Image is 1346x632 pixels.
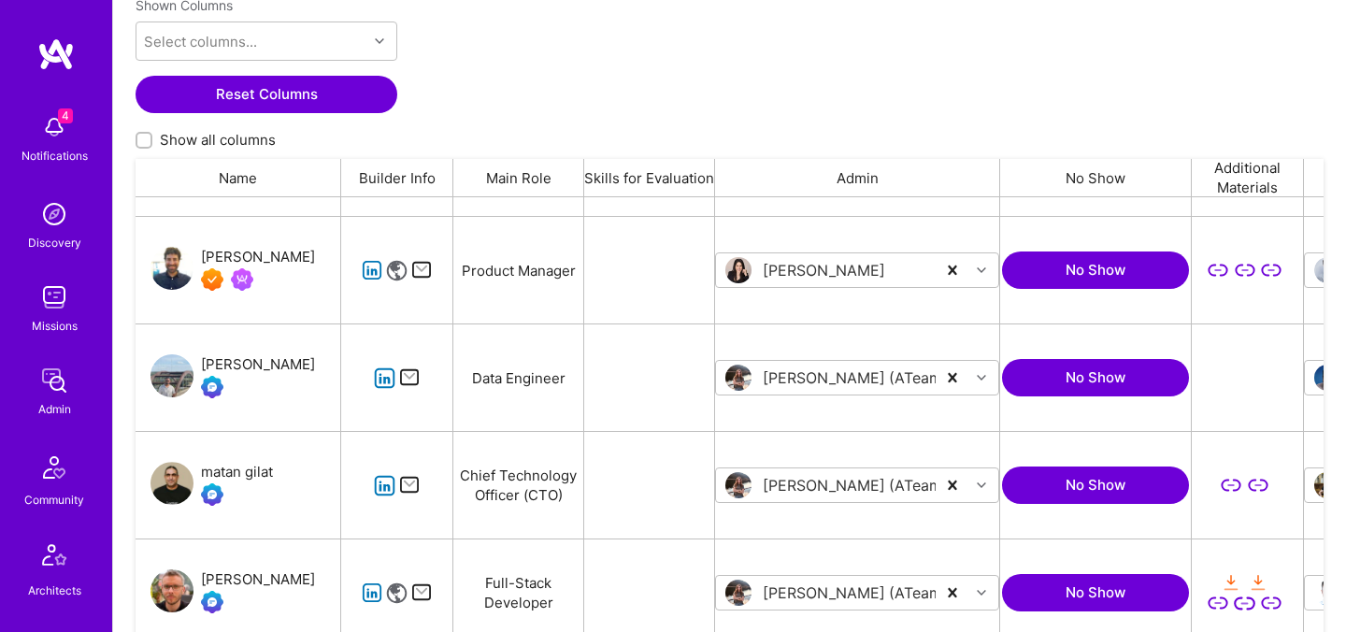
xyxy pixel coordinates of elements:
i: icon LinkSecondary [1234,593,1255,614]
a: User Avatar[PERSON_NAME]Exceptional A.TeamerBeen on Mission [150,246,315,294]
i: icon LinkSecondary [1208,260,1229,281]
i: icon Chevron [977,481,986,490]
button: No Show [1002,467,1189,504]
img: Evaluation Call Booked [201,376,223,398]
i: icon Chevron [977,588,986,597]
img: User Avatar [725,580,752,606]
span: Show all columns [160,130,276,150]
div: Select columns... [144,32,257,51]
button: Reset Columns [136,76,397,113]
img: logo [37,37,75,71]
i: icon LinkSecondary [1261,593,1282,614]
div: Product Manager [453,217,584,323]
img: discovery [36,195,73,233]
i: icon Chevron [977,266,986,275]
button: No Show [1002,574,1189,611]
img: User Avatar [1314,580,1340,606]
i: icon Website [386,260,408,281]
i: icon Mail [399,475,421,496]
span: 4 [58,108,73,123]
i: icon linkedIn [362,582,383,604]
div: [PERSON_NAME] [201,246,315,268]
i: icon OrangeDownload [1221,572,1242,594]
img: admin teamwork [36,362,73,399]
button: No Show [1002,359,1189,396]
div: Name [136,159,341,196]
i: icon LinkSecondary [1234,260,1255,281]
img: User Avatar [150,462,193,505]
img: User Avatar [1314,257,1340,283]
div: Skills for Evaluation [584,159,715,196]
div: Admin [715,159,1000,196]
div: Additional Materials [1192,159,1304,196]
div: Community [24,490,84,510]
a: User Avatarmatan gilatEvaluation Call Booked [150,461,273,510]
div: [PERSON_NAME] [201,353,315,376]
i: icon linkedIn [362,260,383,281]
i: icon LinkSecondary [1221,475,1242,496]
i: icon Mail [411,582,433,604]
img: User Avatar [150,569,193,612]
img: Exceptional A.Teamer [201,268,223,291]
img: teamwork [36,279,73,316]
i: icon OrangeDownload [1248,572,1269,594]
img: Been on Mission [231,268,253,291]
i: icon Chevron [375,36,384,46]
i: icon linkedIn [374,367,395,389]
i: icon LinkSecondary [1248,475,1269,496]
div: Missions [32,316,78,336]
img: Community [32,445,77,490]
img: User Avatar [150,354,193,397]
div: Chief Technology Officer (CTO) [453,432,584,539]
i: icon LinkSecondary [1261,260,1282,281]
img: User Avatar [1314,365,1340,391]
img: Evaluation Call Booked [201,483,223,506]
img: Evaluation Call Booked [201,591,223,613]
i: icon Mail [411,260,433,281]
div: Notifications [21,146,88,165]
div: No Show [1000,159,1192,196]
i: icon Chevron [977,373,986,382]
img: User Avatar [725,365,752,391]
div: Architects [28,581,81,600]
i: icon Website [386,582,408,604]
a: User Avatar[PERSON_NAME]Evaluation Call Booked [150,568,315,617]
img: User Avatar [725,472,752,498]
i: icon LinkSecondary [1208,593,1229,614]
a: User Avatar[PERSON_NAME]Evaluation Call Booked [150,353,315,402]
img: Architects [32,536,77,581]
img: bell [36,108,73,146]
div: Discovery [28,233,81,252]
button: No Show [1002,251,1189,289]
div: Data Engineer [453,324,584,431]
div: Main Role [453,159,584,196]
img: User Avatar [1314,472,1340,498]
div: Admin [38,399,71,419]
div: [PERSON_NAME] [201,568,315,591]
img: User Avatar [725,257,752,283]
img: User Avatar [150,247,193,290]
div: Builder Info [341,159,453,196]
i: icon Mail [399,367,421,389]
i: icon linkedIn [374,475,395,496]
div: matan gilat [201,461,273,483]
